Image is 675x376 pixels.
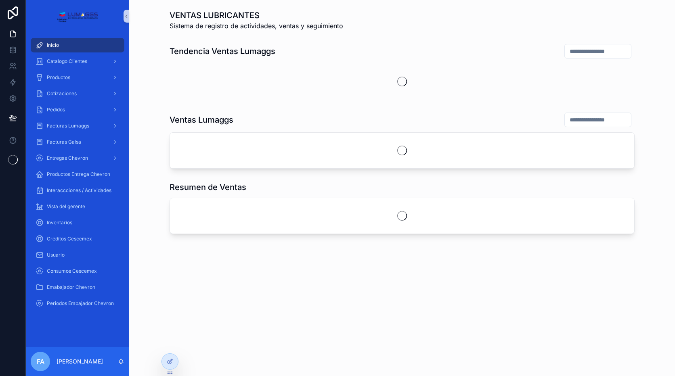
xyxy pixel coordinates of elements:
h1: VENTAS LUBRICANTES [170,10,343,21]
p: [PERSON_NAME] [57,357,103,366]
span: Emabajador Chevron [47,284,95,290]
a: Catalogo Clientes [31,54,124,69]
span: Sistema de registro de actividades, ventas y seguimiento [170,21,343,31]
a: Consumos Cescemex [31,264,124,278]
span: Inventarios [47,219,72,226]
span: Periodos Embajador Chevron [47,300,114,307]
a: Vista del gerente [31,199,124,214]
span: Cotizaciones [47,90,77,97]
a: Créditos Cescemex [31,232,124,246]
a: Cotizaciones [31,86,124,101]
a: Pedidos [31,102,124,117]
span: Pedidos [47,107,65,113]
span: Entregas Chevron [47,155,88,161]
div: Contenido desplazable [26,32,129,321]
a: Inicio [31,38,124,52]
img: App logo [57,10,98,23]
span: Catalogo Clientes [47,58,87,65]
a: Productos [31,70,124,85]
a: Inventarios [31,215,124,230]
span: Facturas Lumaggs [47,123,89,129]
a: Interaccciones / Actividades [31,183,124,198]
a: Entregas Chevron [31,151,124,165]
a: Facturas Lumaggs [31,119,124,133]
span: Productos Entrega Chevron [47,171,110,178]
span: Créditos Cescemex [47,236,92,242]
span: FA [37,357,44,366]
span: Vista del gerente [47,203,85,210]
span: Facturas Galsa [47,139,81,145]
h1: Resumen de Ventas [170,182,246,193]
a: Periodos Embajador Chevron [31,296,124,311]
a: Usuario [31,248,124,262]
h1: Tendencia Ventas Lumaggs [170,46,275,57]
a: Emabajador Chevron [31,280,124,295]
span: Consumos Cescemex [47,268,97,274]
h1: Ventas Lumaggs [170,114,233,125]
span: Interaccciones / Actividades [47,187,111,194]
span: Inicio [47,42,59,48]
span: Productos [47,74,70,81]
a: Productos Entrega Chevron [31,167,124,182]
a: Facturas Galsa [31,135,124,149]
span: Usuario [47,252,65,258]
